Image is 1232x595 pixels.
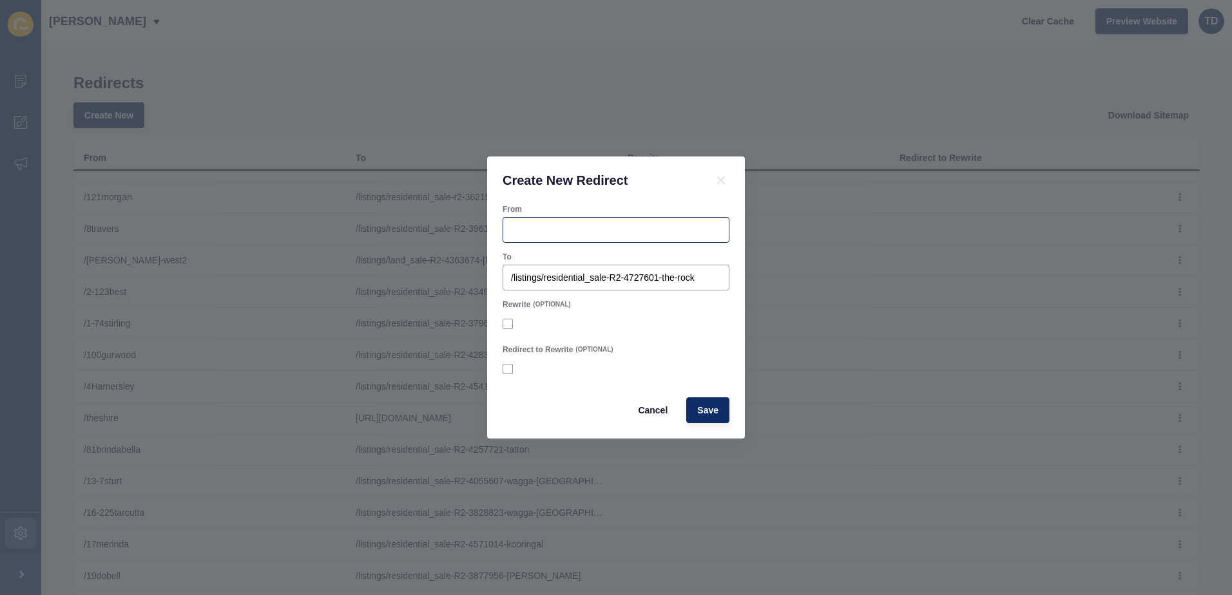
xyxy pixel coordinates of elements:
[503,252,512,262] label: To
[638,404,668,417] span: Cancel
[503,345,573,355] label: Redirect to Rewrite
[686,397,729,423] button: Save
[503,172,697,189] h1: Create New Redirect
[503,204,522,214] label: From
[575,345,613,354] span: (OPTIONAL)
[533,300,570,309] span: (OPTIONAL)
[503,299,530,310] label: Rewrite
[627,397,679,423] button: Cancel
[697,404,718,417] span: Save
